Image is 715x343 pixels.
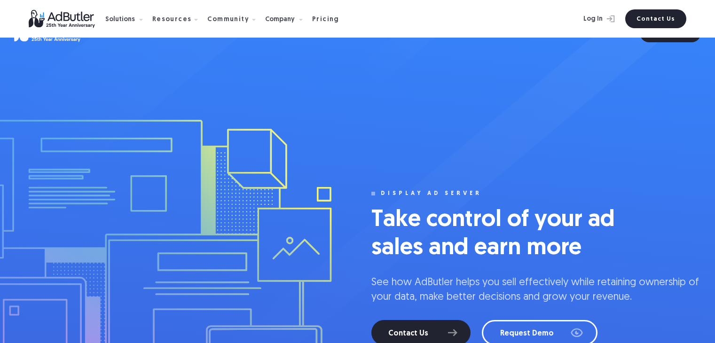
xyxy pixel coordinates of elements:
div: Community [207,16,249,23]
a: Log In [558,9,620,28]
p: See how AdButler helps you sell effectively while retaining ownership of your data, make better d... [371,276,700,305]
div: display ad server [381,190,482,197]
div: Pricing [312,16,339,23]
div: Company [265,16,295,23]
h1: Take control of your ad sales and earn more [371,206,653,263]
div: Resources [152,16,192,23]
a: Contact Us [625,9,686,28]
div: Solutions [105,16,135,23]
a: Pricing [312,15,347,23]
